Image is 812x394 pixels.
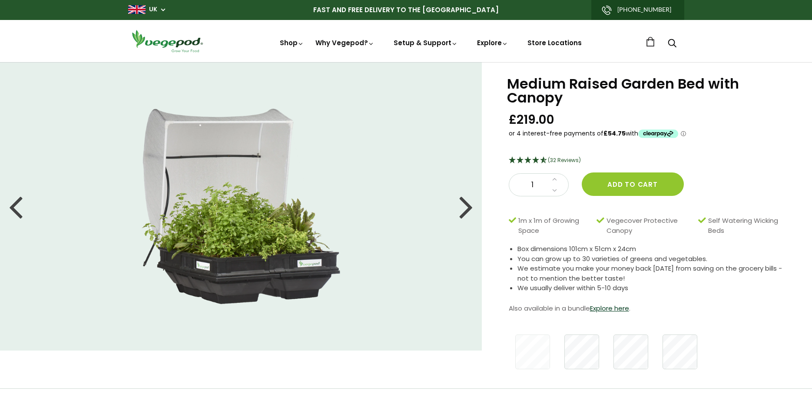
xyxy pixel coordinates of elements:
a: Setup & Support [394,38,458,47]
a: Shop [280,38,304,47]
li: We usually deliver within 5-10 days [517,283,790,293]
span: (32 Reviews) [548,156,581,164]
span: 1 [518,179,547,191]
span: Self Watering Wicking Beds [708,216,786,235]
a: Explore here [590,304,629,313]
li: You can grow up to 30 varieties of greens and vegetables. [517,254,790,264]
a: Decrease quantity by 1 [550,185,560,196]
li: Box dimensions 101cm x 51cm x 24cm [517,244,790,254]
a: Why Vegepod? [315,38,375,47]
img: gb_large.png [128,5,146,14]
div: 4.66 Stars - 32 Reviews [509,155,790,166]
button: Add to cart [582,172,684,196]
h1: Medium Raised Garden Bed with Canopy [507,77,790,105]
span: Vegecover Protective Canopy [607,216,694,235]
p: Also available in a bundle . [509,302,790,315]
a: Store Locations [527,38,582,47]
a: Explore [477,38,508,47]
a: Increase quantity by 1 [550,174,560,185]
li: We estimate you make your money back [DATE] from saving on the grocery bills - not to mention the... [517,264,790,283]
img: Vegepod [128,29,206,53]
a: UK [149,5,157,14]
a: Search [668,40,676,49]
span: 1m x 1m of Growing Space [518,216,592,235]
img: Medium Raised Garden Bed with Canopy [142,109,340,304]
span: £219.00 [509,112,554,128]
